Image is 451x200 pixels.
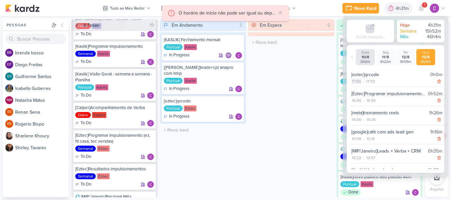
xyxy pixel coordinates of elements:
[15,109,69,116] div: R e n a n S e n a
[161,125,245,135] input: + Novo kard
[340,189,361,196] div: Done
[147,31,154,38] div: Responsável: Carlos Lima
[147,154,154,160] img: Carlos Lima
[366,117,376,123] div: 15:26
[354,5,376,12] div: Novo Kard
[357,60,373,64] div: 0h0m
[7,110,12,114] p: RS
[75,173,96,179] div: Semanal
[7,122,12,126] p: RB
[75,154,91,160] div: To Do
[377,50,394,55] div: Seg
[351,148,425,155] div: [MIP/Janeiro]Leads + Verba + CRM
[81,181,91,188] p: To Do
[351,136,362,142] div: 10:58
[184,44,197,50] div: Kaslik
[340,59,361,65] div: Done
[75,105,154,111] div: [Calper]Acompanhamento de Verba
[147,181,154,188] img: Carlos Lima
[412,189,419,196] div: Responsável: Carlos Lima
[15,144,69,151] div: S h i r l e y T a v a r e s
[164,86,190,92] div: In Progress
[430,71,442,78] div: 0h0m
[340,126,361,132] div: Semanal
[81,31,91,38] p: To Do
[428,167,442,174] div: 0h22m
[340,86,361,93] div: Done
[147,120,154,127] img: Carlos Lima
[342,3,379,14] button: Novo Kard
[184,78,197,84] div: Kaslik
[430,4,439,13] img: Carlos Lima
[351,155,362,161] div: 10:22
[235,52,242,59] img: Carlos Lima
[362,155,366,161] div: -
[15,97,69,104] div: N a t a s h a M a t o s
[179,9,276,16] div: O horário de início não pode ser igual ou depois do horário de término
[81,120,91,127] p: To Do
[5,49,13,57] div: brenda bosso
[147,22,156,29] div: 19
[5,4,40,12] img: kardz.app
[7,51,12,55] p: bb
[169,52,190,59] p: In Progress
[421,28,441,34] div: 15h52m
[225,52,232,59] div: Diego Freitas
[147,59,154,65] img: Carlos Lima
[97,51,110,57] div: Kaslik
[418,60,434,64] div: 4h31m
[235,113,242,120] img: Carlos Lima
[357,50,373,55] div: Dom
[421,22,441,28] div: 4h31m
[430,186,444,192] p: Arquivo
[361,181,373,187] div: Kaslik
[97,173,110,179] div: Eztec
[249,38,333,47] input: + Novo kard
[428,148,442,155] div: 0h35m
[5,22,50,28] div: Pessoas
[147,154,154,160] div: Responsável: Carlos Lima
[172,22,203,29] div: Em Andamento
[351,117,362,123] div: 14:00
[164,52,190,59] div: In Progress
[75,51,96,57] div: Semanal
[15,73,69,80] div: G u i l h e r m e S a n t o s
[351,71,428,78] div: [eztec]qrcode
[15,85,69,92] div: I s a b e l l a G u t i e r r e s
[418,50,434,55] div: Qua
[362,136,366,142] div: -
[5,120,13,128] div: Rogerio Bispo
[340,71,419,77] div: [MIP] Campanhas Google
[340,154,361,159] div: Semanal
[398,55,414,60] div: 12/8
[75,92,91,99] div: To Do
[75,146,96,152] div: Semanal
[5,72,13,80] div: Guilherme Santos
[81,59,91,65] p: To Do
[5,144,13,152] img: Shirley Tavares
[396,5,411,12] div: 4h31m
[75,181,91,188] div: To Do
[147,92,154,99] img: Carlos Lima
[75,132,154,144] div: [Eztec]Programar impulsionamento (ez, fit casa, tec vendas)
[400,22,420,28] div: Hoje
[351,78,362,84] div: 17:50
[5,132,13,140] img: Sharlene Khoury
[418,55,434,60] div: 13/8
[362,78,365,84] div: -
[15,121,69,128] div: R o g e r i o B i s p o
[362,98,366,103] div: -
[398,60,414,64] div: 6h59m
[340,119,419,125] div: [Kaslik]Resumo Semanal
[75,120,91,127] div: To Do
[83,22,99,29] div: A Fazer
[351,129,428,135] div: [google]café com ads lead gen
[412,189,419,196] img: Carlos Lima
[81,92,91,99] p: To Do
[147,181,154,188] div: Responsável: Carlos Lima
[15,49,69,56] div: b r e n d a b o s s o
[184,105,196,111] div: Eztec
[260,22,282,29] div: Em Espera
[147,59,154,65] div: Responsável: Carlos Lima
[237,22,245,29] div: 3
